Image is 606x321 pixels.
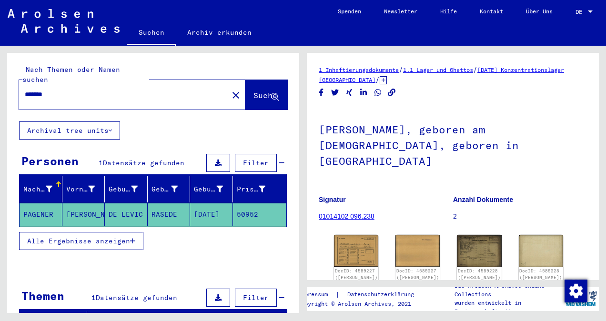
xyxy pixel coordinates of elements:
[359,87,369,99] button: Share on LinkedIn
[99,159,103,167] span: 1
[396,268,439,280] a: DocID: 4589227 ([PERSON_NAME])
[316,87,326,99] button: Share on Facebook
[22,65,120,84] mat-label: Nach Themen oder Namen suchen
[105,176,148,202] mat-header-cell: Geburtsname
[8,9,120,33] img: Arolsen_neg.svg
[330,87,340,99] button: Share on Twitter
[395,235,440,267] img: 002.jpg
[319,196,346,203] b: Signatur
[21,152,79,170] div: Personen
[245,80,287,110] button: Suche
[457,235,501,267] img: 001.jpg
[334,235,378,267] img: 001.jpg
[235,154,277,172] button: Filter
[340,290,425,300] a: Datenschutzerklärung
[96,293,177,302] span: Datensätze gefunden
[103,159,184,167] span: Datensätze gefunden
[519,268,562,280] a: DocID: 4589228 ([PERSON_NAME])
[564,279,587,302] div: Zustimmung ändern
[565,280,587,302] img: Zustimmung ändern
[105,203,148,226] mat-cell: DE LEVIC
[62,176,105,202] mat-header-cell: Vorname
[91,293,96,302] span: 1
[373,87,383,99] button: Share on WhatsApp
[387,87,397,99] button: Copy link
[237,181,278,197] div: Prisoner #
[319,212,374,220] a: 01014102 096.238
[453,211,587,221] p: 2
[19,232,143,250] button: Alle Ergebnisse anzeigen
[194,184,223,194] div: Geburtsdatum
[235,289,277,307] button: Filter
[319,108,587,181] h1: [PERSON_NAME], geboren am [DEMOGRAPHIC_DATA], geboren in [GEOGRAPHIC_DATA]
[27,237,130,245] span: Alle Ergebnisse anzeigen
[66,181,107,197] div: Vorname
[148,203,191,226] mat-cell: RASEDE
[176,21,263,44] a: Archiv erkunden
[237,184,266,194] div: Prisoner #
[576,9,586,15] span: DE
[20,176,62,202] mat-header-cell: Nachname
[473,65,477,74] span: /
[375,75,380,84] span: /
[458,268,501,280] a: DocID: 4589228 ([PERSON_NAME])
[563,287,599,311] img: yv_logo.png
[226,85,245,104] button: Clear
[243,293,269,302] span: Filter
[519,235,563,267] img: 002.jpg
[253,90,277,100] span: Suche
[233,203,287,226] mat-cell: 50952
[298,290,425,300] div: |
[403,66,473,73] a: 1.1 Lager und Ghettos
[344,87,354,99] button: Share on Xing
[243,159,269,167] span: Filter
[109,184,138,194] div: Geburtsname
[62,203,105,226] mat-cell: [PERSON_NAME]
[20,203,62,226] mat-cell: PAGENER
[127,21,176,46] a: Suchen
[298,290,335,300] a: Impressum
[233,176,287,202] mat-header-cell: Prisoner #
[399,65,403,74] span: /
[190,176,233,202] mat-header-cell: Geburtsdatum
[298,300,425,308] p: Copyright © Arolsen Archives, 2021
[319,66,399,73] a: 1 Inhaftierungsdokumente
[66,184,95,194] div: Vorname
[148,176,191,202] mat-header-cell: Geburt‏
[194,181,235,197] div: Geburtsdatum
[21,287,64,304] div: Themen
[151,184,178,194] div: Geburt‏
[23,184,52,194] div: Nachname
[453,196,513,203] b: Anzahl Dokumente
[335,268,378,280] a: DocID: 4589227 ([PERSON_NAME])
[454,299,562,316] p: wurden entwickelt in Partnerschaft mit
[19,121,120,140] button: Archival tree units
[151,181,190,197] div: Geburt‏
[454,281,562,299] p: Die Arolsen Archives Online-Collections
[230,90,242,101] mat-icon: close
[23,181,64,197] div: Nachname
[190,203,233,226] mat-cell: [DATE]
[109,181,150,197] div: Geburtsname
